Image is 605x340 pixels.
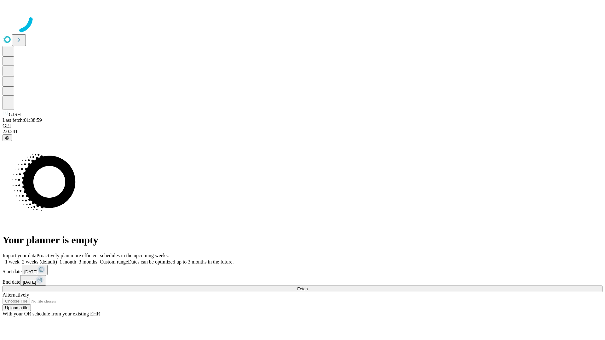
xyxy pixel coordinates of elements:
[3,311,100,316] span: With your OR schedule from your existing EHR
[3,265,602,275] div: Start date
[3,275,602,286] div: End date
[297,286,308,291] span: Fetch
[37,253,169,258] span: Proactively plan more efficient schedules in the upcoming weeks.
[128,259,233,264] span: Dates can be optimized up to 3 months in the future.
[22,259,57,264] span: 2 weeks (default)
[9,112,21,117] span: GJSH
[100,259,128,264] span: Custom range
[3,304,31,311] button: Upload a file
[3,234,602,246] h1: Your planner is empty
[3,292,29,297] span: Alternatively
[22,265,48,275] button: [DATE]
[3,134,12,141] button: @
[3,123,602,129] div: GEI
[79,259,97,264] span: 3 months
[5,259,20,264] span: 1 week
[23,280,36,285] span: [DATE]
[3,117,42,123] span: Last fetch: 01:38:59
[3,286,602,292] button: Fetch
[60,259,76,264] span: 1 month
[3,253,37,258] span: Import your data
[20,275,46,286] button: [DATE]
[5,135,9,140] span: @
[24,269,37,274] span: [DATE]
[3,129,602,134] div: 2.0.241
